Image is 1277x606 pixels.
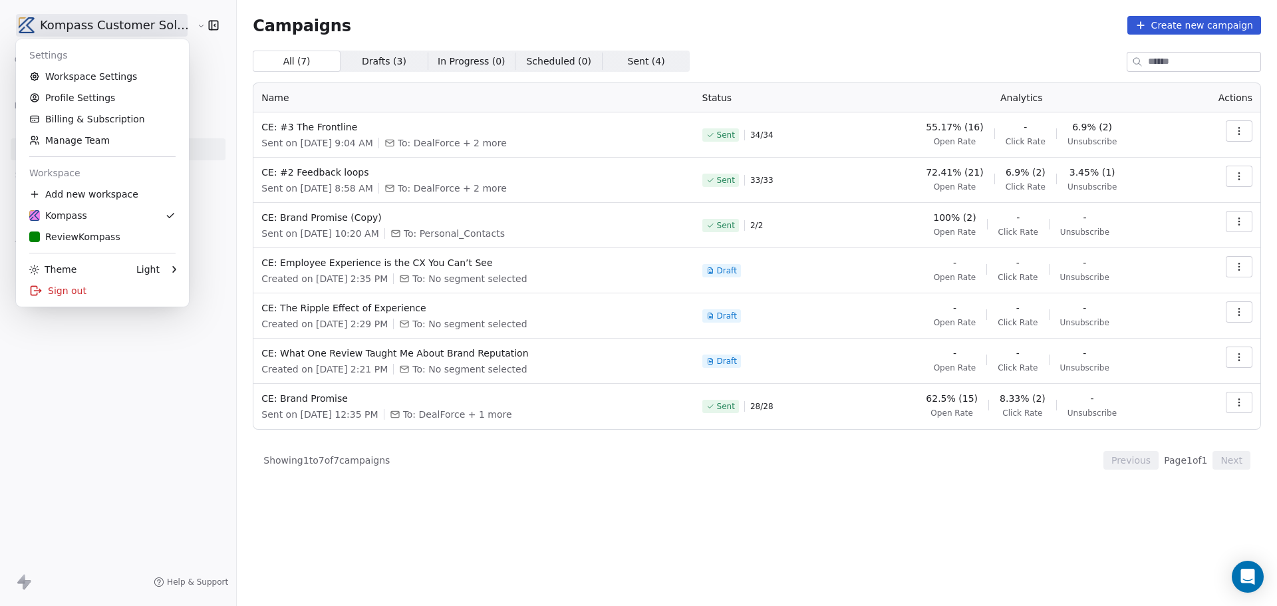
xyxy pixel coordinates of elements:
div: ReviewKompass [29,230,120,243]
div: Sign out [21,280,184,301]
div: Kompass [29,209,87,222]
div: Workspace [21,162,184,184]
img: tab_keywords_by_traffic_grey.svg [132,77,143,88]
div: Domain Overview [51,78,119,87]
a: Manage Team [21,130,184,151]
div: Keywords by Traffic [147,78,224,87]
div: Light [136,263,160,276]
div: Domain: [DOMAIN_NAME] [35,35,146,45]
img: website_grey.svg [21,35,32,45]
div: Settings [21,45,184,66]
div: Theme [29,263,76,276]
a: Billing & Subscription [21,108,184,130]
img: Kompass%20Solutions_Icon.png [29,210,40,221]
div: Add new workspace [21,184,184,205]
a: Profile Settings [21,87,184,108]
img: logo_orange.svg [21,21,32,32]
a: Workspace Settings [21,66,184,87]
img: tab_domain_overview_orange.svg [36,77,47,88]
div: v 4.0.25 [37,21,65,32]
